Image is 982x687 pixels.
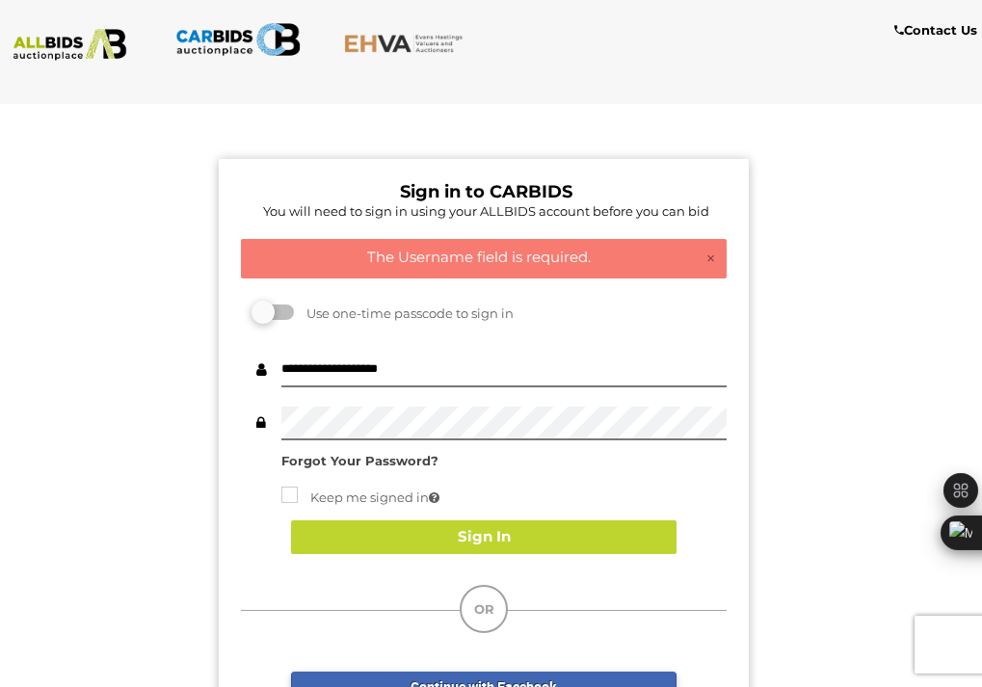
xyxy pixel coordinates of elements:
[894,19,982,41] a: Contact Us
[252,250,716,266] h4: The Username field is required.
[297,305,514,321] span: Use one-time passcode to sign in
[291,520,677,554] button: Sign In
[281,487,439,509] label: Keep me signed in
[175,19,301,60] img: CARBIDS.com.au
[460,585,508,633] div: OR
[344,34,469,53] img: EHVA.com.au
[246,204,727,218] h5: You will need to sign in using your ALLBIDS account before you can bid
[281,453,438,468] a: Forgot Your Password?
[894,22,977,38] b: Contact Us
[705,250,716,269] a: ×
[7,29,132,61] img: ALLBIDS.com.au
[400,181,572,202] b: Sign in to CARBIDS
